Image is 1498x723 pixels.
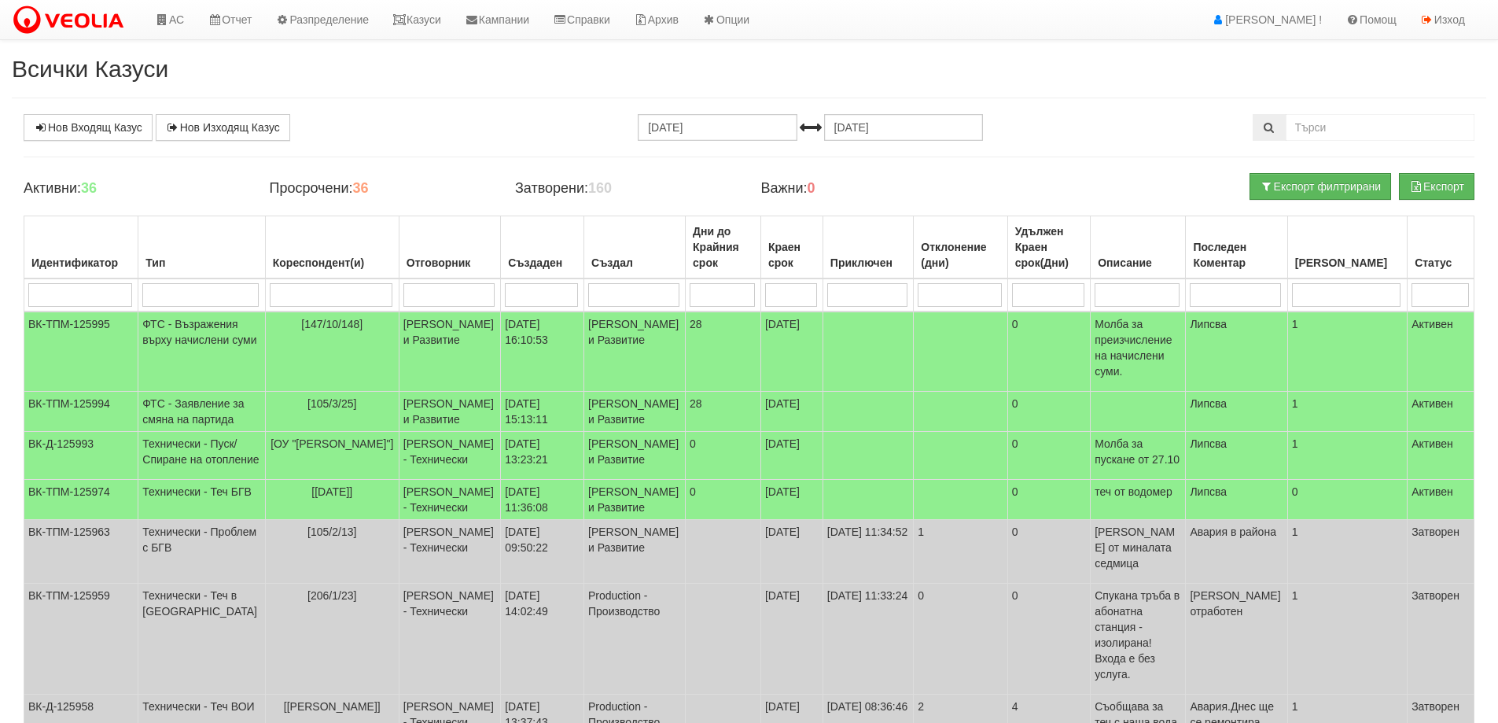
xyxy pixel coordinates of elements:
td: [DATE] 16:10:53 [501,312,584,392]
td: ФТС - Възражения върху начислени суми [138,312,265,392]
span: 0 [690,485,696,498]
td: ФТС - Заявление за смяна на партида [138,392,265,432]
td: Затворен [1408,584,1474,695]
th: Създал: No sort applied, activate to apply an ascending sort [584,216,686,279]
div: Тип [142,252,260,274]
td: [DATE] [760,392,823,432]
td: 0 [1007,432,1090,480]
td: 1 [1287,432,1407,480]
td: [DATE] 13:23:21 [501,432,584,480]
div: Идентификатор [28,252,134,274]
td: Технически - Теч в [GEOGRAPHIC_DATA] [138,584,265,695]
span: [ОУ "[PERSON_NAME]"] [271,437,393,450]
p: Молба за преизчисление на начислени суми. [1095,316,1181,379]
div: Удължен Краен срок(Дни) [1012,220,1086,274]
td: 1 [1287,520,1407,584]
p: Спукана тръба в абонатна станция - изолирана! Входа е без услуга. [1095,588,1181,682]
td: Технически - Проблем с БГВ [138,520,265,584]
th: Описание: No sort applied, activate to apply an ascending sort [1091,216,1186,279]
div: Приключен [827,252,909,274]
td: [PERSON_NAME] - Технически [399,520,500,584]
span: [[PERSON_NAME]] [284,700,381,713]
th: Кореспондент(и): No sort applied, activate to apply an ascending sort [265,216,399,279]
input: Търсене по Идентификатор, Бл/Вх/Ап, Тип, Описание, Моб. Номер, Имейл, Файл, Коментар, [1286,114,1474,141]
th: Създаден: No sort applied, activate to apply an ascending sort [501,216,584,279]
td: [DATE] 09:50:22 [501,520,584,584]
p: [PERSON_NAME] от миналата седмица [1095,524,1181,571]
b: 36 [352,180,368,196]
td: 1 [1287,584,1407,695]
div: Последен Коментар [1190,236,1283,274]
div: Създал [588,252,681,274]
td: Production - Производство [584,584,686,695]
h2: Всички Казуси [12,56,1486,82]
td: [DATE] 15:13:11 [501,392,584,432]
a: Нов Входящ Казус [24,114,153,141]
span: [206/1/23] [307,589,356,602]
span: [105/2/13] [307,526,356,538]
th: Идентификатор: No sort applied, activate to apply an ascending sort [24,216,138,279]
td: [PERSON_NAME] - Технически [399,480,500,520]
th: Брой Файлове: No sort applied, activate to apply an ascending sort [1287,216,1407,279]
td: [PERSON_NAME] и Развитие [399,312,500,392]
div: Краен срок [765,236,819,274]
h4: Просрочени: [269,181,491,197]
td: [DATE] 11:36:08 [501,480,584,520]
div: Дни до Крайния срок [690,220,756,274]
td: Технически - Пуск/Спиране на отопление [138,432,265,480]
td: 0 [1007,480,1090,520]
b: 36 [81,180,97,196]
th: Отговорник: No sort applied, activate to apply an ascending sort [399,216,500,279]
th: Отклонение (дни): No sort applied, activate to apply an ascending sort [914,216,1007,279]
td: Активен [1408,392,1474,432]
td: Активен [1408,432,1474,480]
td: ВК-ТПМ-125995 [24,312,138,392]
th: Дни до Крайния срок: No sort applied, activate to apply an ascending sort [686,216,761,279]
td: [PERSON_NAME] - Технически [399,432,500,480]
span: 28 [690,397,702,410]
td: [PERSON_NAME] и Развитие [584,392,686,432]
td: 0 [914,584,1007,695]
td: 0 [1007,520,1090,584]
td: Активен [1408,480,1474,520]
td: [DATE] [760,432,823,480]
div: Описание [1095,252,1181,274]
div: [PERSON_NAME] [1292,252,1403,274]
td: [DATE] 11:34:52 [823,520,913,584]
b: 0 [808,180,815,196]
th: Тип: No sort applied, activate to apply an ascending sort [138,216,265,279]
td: [DATE] [760,312,823,392]
span: 28 [690,318,702,330]
td: [DATE] 14:02:49 [501,584,584,695]
span: Липсва [1190,437,1227,450]
img: VeoliaLogo.png [12,4,131,37]
p: Молба за пускане от 27.10 [1095,436,1181,467]
th: Удължен Краен срок(Дни): No sort applied, activate to apply an ascending sort [1007,216,1090,279]
h4: Затворени: [515,181,737,197]
b: 160 [588,180,612,196]
td: [PERSON_NAME] - Технически [399,584,500,695]
a: Нов Изходящ Казус [156,114,290,141]
td: [DATE] [760,520,823,584]
th: Краен срок: No sort applied, activate to apply an ascending sort [760,216,823,279]
td: ВК-ТПМ-125963 [24,520,138,584]
td: [PERSON_NAME] и Развитие [584,520,686,584]
td: Технически - Теч БГВ [138,480,265,520]
h4: Активни: [24,181,245,197]
td: ВК-ТПМ-125959 [24,584,138,695]
span: [PERSON_NAME] отработен [1190,589,1280,618]
td: [PERSON_NAME] и Развитие [584,480,686,520]
span: [105/3/25] [307,397,356,410]
th: Последен Коментар: No sort applied, activate to apply an ascending sort [1186,216,1287,279]
button: Експорт [1399,173,1474,200]
span: Липсва [1190,485,1227,498]
td: [PERSON_NAME] и Развитие [584,312,686,392]
button: Експорт филтрирани [1250,173,1391,200]
div: Създаден [505,252,580,274]
td: Затворен [1408,520,1474,584]
td: ВК-ТПМ-125994 [24,392,138,432]
td: [DATE] [760,584,823,695]
span: Липсва [1190,318,1227,330]
td: ВК-Д-125993 [24,432,138,480]
td: 0 [1007,312,1090,392]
